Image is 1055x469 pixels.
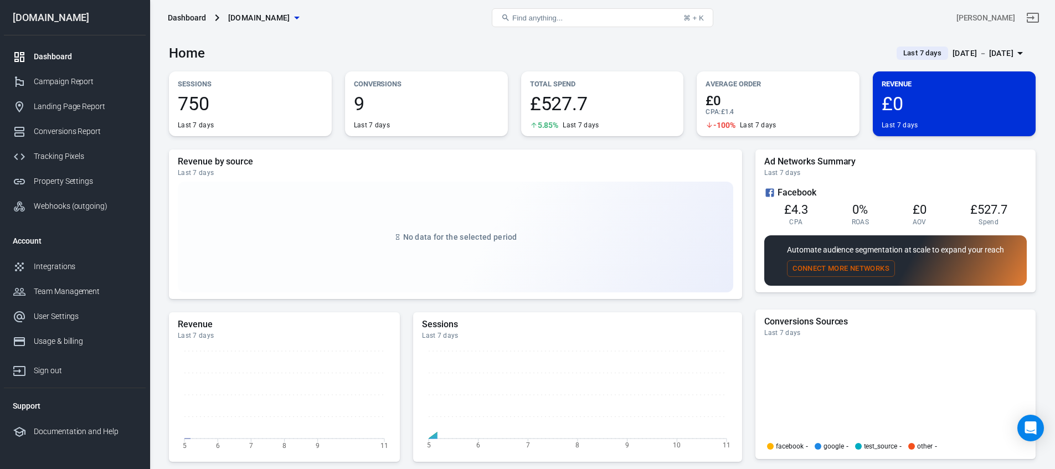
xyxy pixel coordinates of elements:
[888,44,1036,63] button: Last 7 days[DATE] － [DATE]
[34,151,137,162] div: Tracking Pixels
[4,194,146,219] a: Webhooks (outgoing)
[538,121,559,129] span: 5.85%
[530,78,675,90] p: Total Spend
[178,94,323,113] span: 750
[422,319,733,330] h5: Sessions
[4,144,146,169] a: Tracking Pixels
[764,328,1027,337] div: Last 7 days
[34,126,137,137] div: Conversions Report
[673,441,681,449] tspan: 10
[723,441,730,449] tspan: 11
[34,51,137,63] div: Dashboard
[4,279,146,304] a: Team Management
[34,200,137,212] div: Webhooks (outgoing)
[4,169,146,194] a: Property Settings
[882,121,918,130] div: Last 7 days
[282,441,286,449] tspan: 8
[512,14,563,22] span: Find anything...
[4,44,146,69] a: Dashboard
[526,441,530,449] tspan: 7
[789,218,802,226] span: CPA
[4,69,146,94] a: Campaign Report
[427,441,431,449] tspan: 5
[380,441,388,449] tspan: 11
[4,94,146,119] a: Landing Page Report
[477,441,481,449] tspan: 6
[422,331,733,340] div: Last 7 days
[899,443,902,450] span: -
[953,47,1013,60] div: [DATE] － [DATE]
[178,78,323,90] p: Sessions
[34,101,137,112] div: Landing Page Report
[979,218,999,226] span: Spend
[882,78,1027,90] p: Revenue
[178,319,391,330] h5: Revenue
[492,8,713,27] button: Find anything...⌘ + K
[764,168,1027,177] div: Last 7 days
[864,443,897,450] p: test_source
[806,443,808,450] span: -
[706,108,721,116] span: CPA :
[228,11,290,25] span: affinityadvice.co.uk
[34,286,137,297] div: Team Management
[178,121,214,130] div: Last 7 days
[852,203,868,217] span: 0%
[249,441,253,449] tspan: 7
[787,260,895,277] button: Connect More Networks
[4,393,146,419] li: Support
[4,254,146,279] a: Integrations
[178,168,733,177] div: Last 7 days
[4,304,146,329] a: User Settings
[1017,415,1044,441] div: Open Intercom Messenger
[576,441,580,449] tspan: 8
[4,354,146,383] a: Sign out
[776,443,804,450] p: facebook
[846,443,848,450] span: -
[563,121,599,130] div: Last 7 days
[787,244,1004,256] p: Automate audience segmentation at scale to expand your reach
[224,8,303,28] button: [DOMAIN_NAME]
[4,228,146,254] li: Account
[34,261,137,272] div: Integrations
[764,156,1027,167] h5: Ad Networks Summary
[316,441,320,449] tspan: 9
[713,121,735,129] span: -100%
[4,329,146,354] a: Usage & billing
[899,48,946,59] span: Last 7 days
[354,78,499,90] p: Conversions
[34,336,137,347] div: Usage & billing
[824,443,844,450] p: google
[34,176,137,187] div: Property Settings
[530,94,675,113] span: £527.7
[917,443,933,450] p: other
[34,76,137,87] div: Campaign Report
[764,186,1027,199] div: Facebook
[216,441,220,449] tspan: 6
[882,94,1027,113] span: £0
[4,119,146,144] a: Conversions Report
[4,13,146,23] div: [DOMAIN_NAME]
[354,94,499,113] span: 9
[913,203,927,217] span: £0
[852,218,869,226] span: ROAS
[354,121,390,130] div: Last 7 days
[721,108,734,116] span: £1.4
[1020,4,1046,31] a: Sign out
[626,441,630,449] tspan: 9
[970,203,1007,217] span: £527.7
[764,316,1027,327] h5: Conversions Sources
[935,443,937,450] span: -
[913,218,927,226] span: AOV
[764,186,775,199] svg: Facebook Ads
[403,233,517,241] span: No data for the selected period
[34,426,137,437] div: Documentation and Help
[183,441,187,449] tspan: 5
[178,156,733,167] h5: Revenue by source
[956,12,1015,24] div: Account id: HvykQlav
[706,78,851,90] p: Average Order
[706,94,851,107] span: £0
[169,45,205,61] h3: Home
[683,14,704,22] div: ⌘ + K
[34,311,137,322] div: User Settings
[178,331,391,340] div: Last 7 days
